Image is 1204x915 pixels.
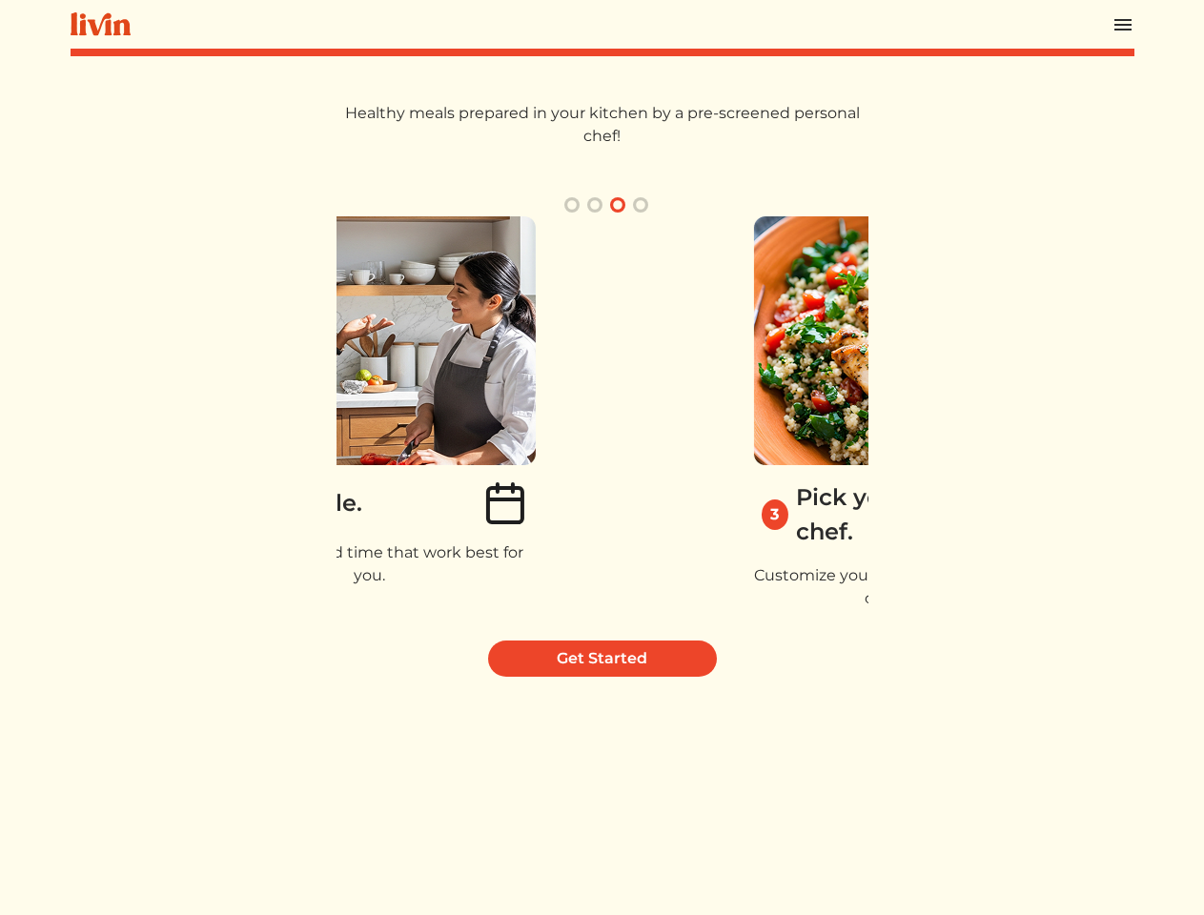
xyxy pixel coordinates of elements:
a: Get Started [488,640,717,677]
img: menu_hamburger-cb6d353cf0ecd9f46ceae1c99ecbeb4a00e71ca567a856bd81f57e9d8c17bb26.svg [1112,13,1134,36]
img: 2_schedule-823926390daebb400114ce5226787f14f776203ea3bd162cb1346cf9248182e1.png [202,216,536,465]
div: Pick your meals & chef. [796,480,1034,549]
div: 3 [762,499,788,530]
img: livin-logo-a0d97d1a881af30f6274990eb6222085a2533c92bbd1e4f22c21b4f0d0e3210c.svg [71,12,131,36]
p: Pick the day and time that work best for you. [202,541,536,587]
img: calendar-48233d4f6e866c627ab21575f73cbfee77fbdf921bfec1a9146236bc48f397a4.svg [482,480,528,526]
p: Healthy meals prepared in your kitchen by a pre-screened personal chef! [337,102,868,148]
img: 3_pick_meals_chef-55c25994047693acd1d7c2a6e48fda01511ef7206c9398e080ddcb204787bdba.png [754,216,1088,465]
p: Customize your meals for any dietary needs or preferences. [754,564,1088,610]
div: Schedule. [248,486,362,520]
